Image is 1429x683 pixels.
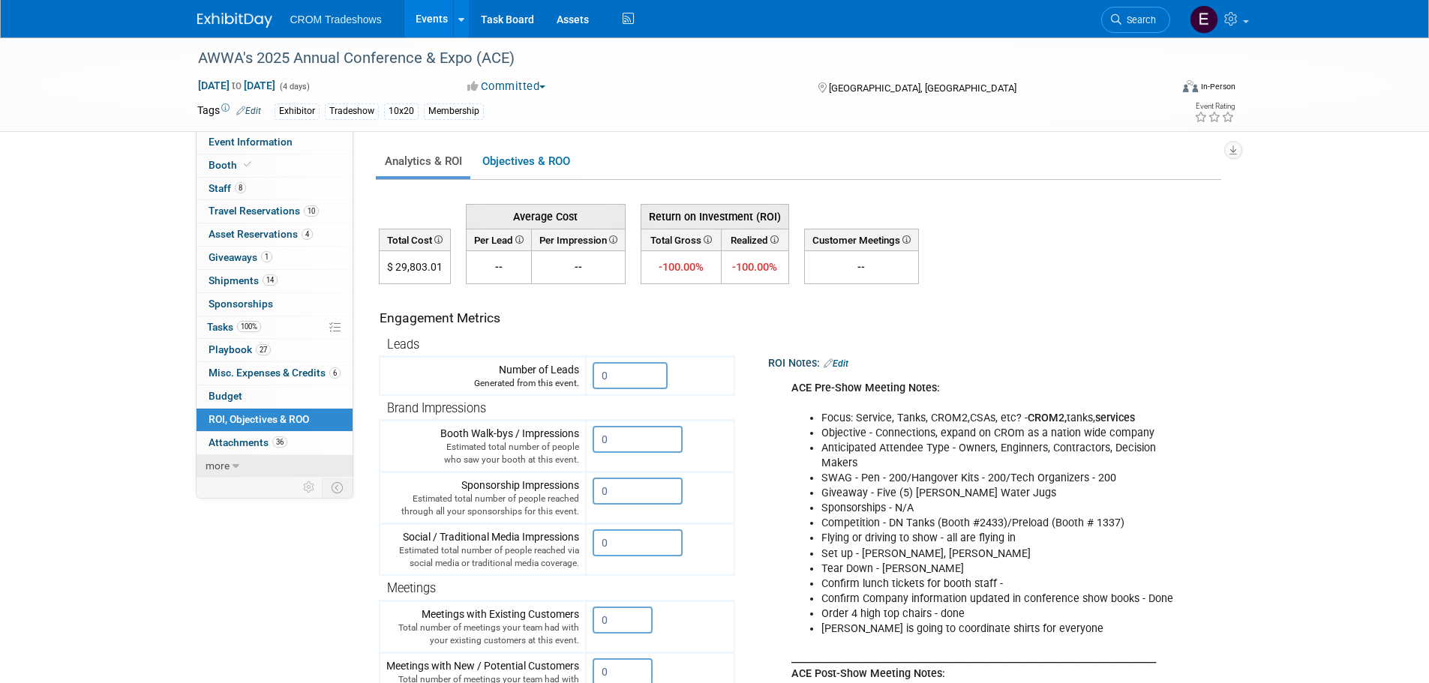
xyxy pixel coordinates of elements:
div: Total number of meetings your team had with your existing customers at this event. [386,622,579,647]
div: Meetings with Existing Customers [386,607,579,647]
a: Event Information [197,131,353,154]
div: Exhibitor [275,103,320,119]
li: [PERSON_NAME] is going to coordinate shirts for everyone [821,622,1191,637]
li: Anticipated Attendee Type - Owners, Enginners, Contractors, Decision Makers [821,441,1191,471]
th: Average Cost [466,204,625,229]
li: Objective - Connections, expand on CROm as a nation wide company [821,426,1191,441]
b: services [1095,412,1135,424]
div: Estimated total number of people who saw your booth at this event. [386,441,579,466]
b: _________________________________________________________________________________ ACE Post-Show M... [791,652,1156,680]
th: Per Lead [466,229,531,250]
span: -100.00% [659,260,704,274]
span: 36 [272,436,287,448]
th: Per Impression [531,229,625,250]
li: Focus: Service, Tanks, CROM2,CSAs, etc? - tanks, [821,411,1191,426]
div: Event Rating [1194,103,1235,110]
td: Toggle Event Tabs [322,478,353,497]
th: Customer Meetings [804,229,918,250]
a: Sponsorships [197,293,353,316]
a: Shipments14 [197,270,353,292]
div: Engagement Metrics [380,309,728,328]
a: Playbook27 [197,339,353,361]
li: Flying or driving to show - all are flying in [821,531,1191,546]
li: Tear Down - [PERSON_NAME] [821,562,1191,577]
a: Staff8 [197,178,353,200]
div: Booth Walk-bys / Impressions [386,426,579,466]
li: Competition - DN Tanks (Booth #2433)/Preload (Booth # 1337) [821,516,1191,531]
span: Travel Reservations [209,205,319,217]
div: Event Format [1082,78,1236,100]
a: Tasks100% [197,316,353,339]
span: 6 [329,367,341,379]
div: 10x20 [384,103,419,119]
div: Social / Traditional Media Impressions [386,529,579,570]
li: SWAG - Pen - 200/Hangover Kits - 200/Tech Organizers - 200 [821,471,1191,486]
a: Asset Reservations4 [197,223,353,246]
span: Shipments [209,274,278,286]
span: 4 [302,229,313,240]
a: Analytics & ROI [376,147,470,176]
b: ACE Pre-Show Meeting Notes: [791,382,940,409]
span: to [230,79,244,91]
a: Objectives & ROO [473,147,578,176]
div: Generated from this event. [386,377,579,390]
span: Staff [209,182,246,194]
a: Attachments36 [197,432,353,454]
button: Committed [462,79,551,94]
td: Personalize Event Tab Strip [296,478,323,497]
th: Return on Investment (ROI) [641,204,788,229]
span: Misc. Expenses & Credits [209,367,341,379]
span: Leads [387,337,419,352]
span: Asset Reservations [209,228,313,240]
li: Giveaway - Five (5) [PERSON_NAME] Water Jugs [821,486,1191,501]
div: Number of Leads [386,362,579,390]
span: Playbook [209,343,271,355]
a: ROI, Objectives & ROO [197,409,353,431]
a: Giveaways1 [197,247,353,269]
th: Realized [722,229,788,250]
div: In-Person [1200,81,1235,92]
img: Eden Burleigh [1190,5,1218,34]
span: Search [1121,14,1156,25]
th: Total Cost [379,229,450,250]
span: 1 [261,251,272,262]
span: 100% [237,321,261,332]
a: Travel Reservations10 [197,200,353,223]
i: Booth reservation complete [244,160,251,169]
span: 8 [235,182,246,193]
span: ROI, Objectives & ROO [209,413,309,425]
span: Budget [209,390,242,402]
a: Edit [236,106,261,116]
a: Misc. Expenses & Credits6 [197,362,353,385]
a: Search [1101,7,1170,33]
span: (4 days) [278,82,310,91]
span: CROM Tradeshows [290,13,382,25]
div: Estimated total number of people reached through all your sponsorships for this event. [386,493,579,518]
a: Edit [824,358,848,369]
a: Budget [197,385,353,408]
span: [GEOGRAPHIC_DATA], [GEOGRAPHIC_DATA] [829,82,1016,94]
div: -- [811,259,912,274]
b: CROM2, [1028,412,1067,424]
div: Tradeshow [325,103,379,119]
td: $ 29,803.01 [379,251,450,284]
li: Order 4 high top chairs - done [821,607,1191,622]
div: AWWA's 2025 Annual Conference & Expo (ACE) [193,45,1148,72]
div: Estimated total number of people reached via social media or traditional media coverage. [386,544,579,570]
span: Giveaways [209,251,272,263]
span: [DATE] [DATE] [197,79,276,92]
span: more [206,460,230,472]
span: Event Information [209,136,293,148]
span: Attachments [209,436,287,448]
img: ExhibitDay [197,13,272,28]
span: Booth [209,159,254,171]
span: Sponsorships [209,298,273,310]
li: Confirm Company information updated in conference show books - Done [821,592,1191,607]
img: Format-Inperson.png [1183,80,1198,92]
li: Confirm lunch tickets for booth staff - [821,577,1191,592]
span: Meetings [387,581,436,595]
span: -100.00% [732,260,777,274]
div: ROI Notes: [768,352,1228,371]
td: Tags [197,103,261,120]
span: Brand Impressions [387,401,486,415]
